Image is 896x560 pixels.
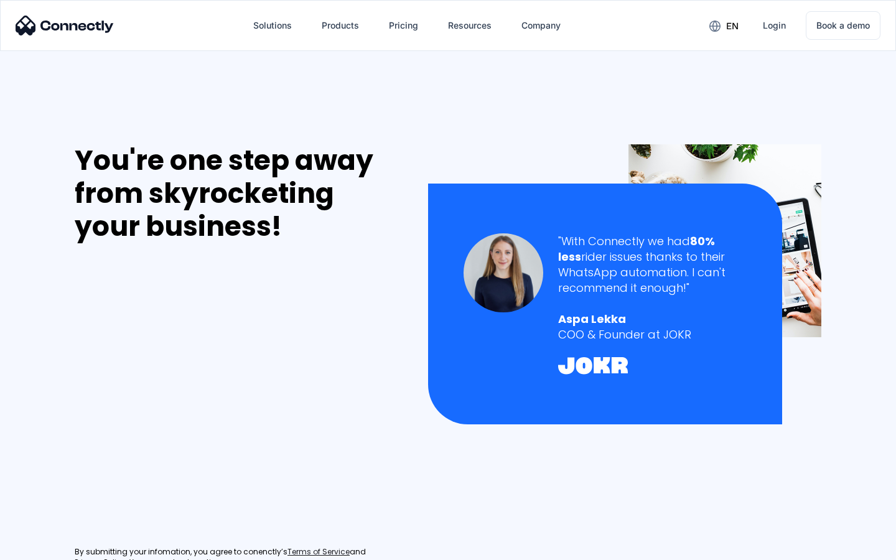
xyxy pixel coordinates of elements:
[379,11,428,40] a: Pricing
[448,17,492,34] div: Resources
[763,17,786,34] div: Login
[253,17,292,34] div: Solutions
[521,17,561,34] div: Company
[12,538,75,556] aside: Language selected: English
[322,17,359,34] div: Products
[753,11,796,40] a: Login
[75,258,261,532] iframe: Form 0
[558,327,747,342] div: COO & Founder at JOKR
[558,233,715,264] strong: 80% less
[25,538,75,556] ul: Language list
[389,17,418,34] div: Pricing
[287,547,350,558] a: Terms of Service
[75,144,402,243] div: You're one step away from skyrocketing your business!
[558,233,747,296] div: "With Connectly we had rider issues thanks to their WhatsApp automation. I can't recommend it eno...
[558,311,626,327] strong: Aspa Lekka
[16,16,114,35] img: Connectly Logo
[726,17,739,35] div: en
[806,11,880,40] a: Book a demo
